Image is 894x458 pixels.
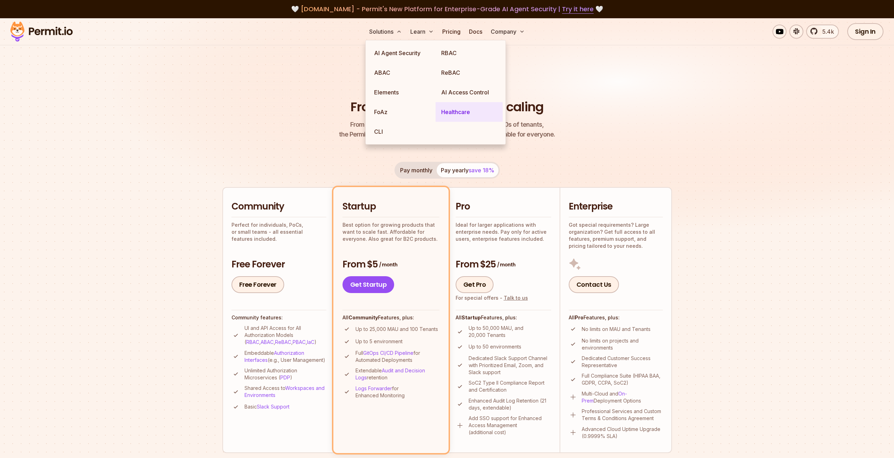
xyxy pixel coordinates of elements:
[7,20,76,44] img: Permit logo
[244,350,326,364] p: Embeddable (e.g., User Management)
[469,343,521,350] p: Up to 50 environments
[569,221,663,250] p: Got special requirements? Large organization? Get full access to all features, premium support, a...
[456,276,494,293] a: Get Pro
[469,379,551,393] p: SoC2 Type II Compliance Report and Certification
[307,339,314,345] a: IaC
[582,390,663,404] p: Multi-Cloud and Deployment Options
[456,314,551,321] h4: All Features, plus:
[407,25,437,39] button: Learn
[257,404,289,410] a: Slack Support
[280,374,290,380] a: PDP
[456,258,551,271] h3: From $25
[17,4,877,14] div: 🤍 🤍
[436,43,503,63] a: RBAC
[342,276,394,293] a: Get Startup
[439,25,463,39] a: Pricing
[436,63,503,82] a: ReBAC
[575,314,583,320] strong: Pro
[244,325,326,346] p: UI and API Access for All Authorization Models ( , , , , )
[469,397,551,411] p: Enhanced Audit Log Retention (21 days, extendable)
[562,5,594,14] a: Try it here
[368,122,436,141] a: CLI
[569,276,619,293] a: Contact Us
[355,385,439,399] p: for Enhanced Monitoring
[582,326,651,333] p: No limits on MAU and Tenants
[469,355,551,376] p: Dedicated Slack Support Channel with Prioritized Email, Zoom, and Slack support
[275,339,291,345] a: ReBAC
[342,314,439,321] h4: All Features, plus:
[436,82,503,102] a: AI Access Control
[504,295,528,301] a: Talk to us
[469,325,551,339] p: Up to 50,000 MAU, and 20,000 Tenants
[246,339,259,345] a: RBAC
[582,355,663,369] p: Dedicated Customer Success Representative
[355,350,439,364] p: Full for Automated Deployments
[301,5,594,13] span: [DOMAIN_NAME] - Permit's New Platform for Enterprise-Grade AI Agent Security |
[582,408,663,422] p: Professional Services and Custom Terms & Conditions Agreement
[293,339,306,345] a: PBAC
[368,82,436,102] a: Elements
[355,326,438,333] p: Up to 25,000 MAU and 100 Tenants
[355,367,439,381] p: Extendable retention
[368,63,436,82] a: ABAC
[244,403,289,410] p: Basic
[456,221,551,243] p: Ideal for larger applications with enterprise needs. Pay only for active users, enterprise featur...
[497,261,515,268] span: / month
[569,200,663,213] h2: Enterprise
[366,25,405,39] button: Solutions
[231,221,326,243] p: Perfect for individuals, PoCs, or small teams - all essential features included.
[806,25,839,39] a: 5.4k
[342,221,439,243] p: Best option for growing products that want to scale fast. Affordable for everyone. Also great for...
[456,200,551,213] h2: Pro
[355,367,425,380] a: Audit and Decision Logs
[379,261,397,268] span: / month
[231,314,326,321] h4: Community features:
[368,43,436,63] a: AI Agent Security
[582,372,663,386] p: Full Compliance Suite (HIPAA BAA, GDPR, CCPA, SoC2)
[261,339,274,345] a: ABAC
[569,314,663,321] h4: All Features, plus:
[456,294,528,301] div: For special offers -
[339,120,555,139] p: the Permit pricing model is simple, transparent, and affordable for everyone.
[582,426,663,440] p: Advanced Cloud Uptime Upgrade (0.9999% SLA)
[363,350,413,356] a: GitOps CI/CD Pipeline
[339,120,555,130] span: From a startup with 100 users to an enterprise with 1000s of tenants,
[462,314,481,320] strong: Startup
[818,27,834,36] span: 5.4k
[351,98,543,116] h1: From Free to Predictable Scaling
[466,25,485,39] a: Docs
[847,23,883,40] a: Sign In
[469,415,551,436] p: Add SSO support for Enhanced Access Management (additional cost)
[244,350,304,363] a: Authorization Interfaces
[396,163,437,177] button: Pay monthly
[436,102,503,122] a: Healthcare
[355,338,403,345] p: Up to 5 environment
[582,337,663,351] p: No limits on projects and environments
[342,200,439,213] h2: Startup
[231,276,284,293] a: Free Forever
[244,385,326,399] p: Shared Access to
[355,385,392,391] a: Logs Forwarder
[368,102,436,122] a: FoAz
[342,258,439,271] h3: From $5
[244,367,326,381] p: Unlimited Authorization Microservices ( )
[348,314,378,320] strong: Community
[582,391,627,404] a: On-Prem
[231,258,326,271] h3: Free Forever
[488,25,528,39] button: Company
[231,200,326,213] h2: Community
